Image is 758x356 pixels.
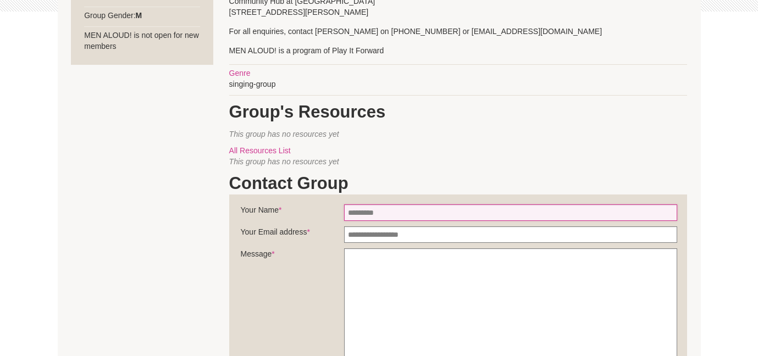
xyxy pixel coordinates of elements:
[229,26,687,37] p: For all enquiries, contact [PERSON_NAME] on [PHONE_NUMBER] or [EMAIL_ADDRESS][DOMAIN_NAME]
[241,226,344,243] label: Your Email address
[229,45,687,56] p: MEN ALOUD! is a program of Play It Forward
[241,204,344,221] label: Your Name
[229,130,339,138] span: This group has no resources yet
[229,157,339,166] span: This group has no resources yet
[229,145,687,156] div: All Resources List
[229,68,687,79] div: Genre
[229,173,687,194] h1: Contact Group
[241,248,344,265] label: Message
[136,11,142,20] strong: M
[229,101,687,123] h1: Group's Resources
